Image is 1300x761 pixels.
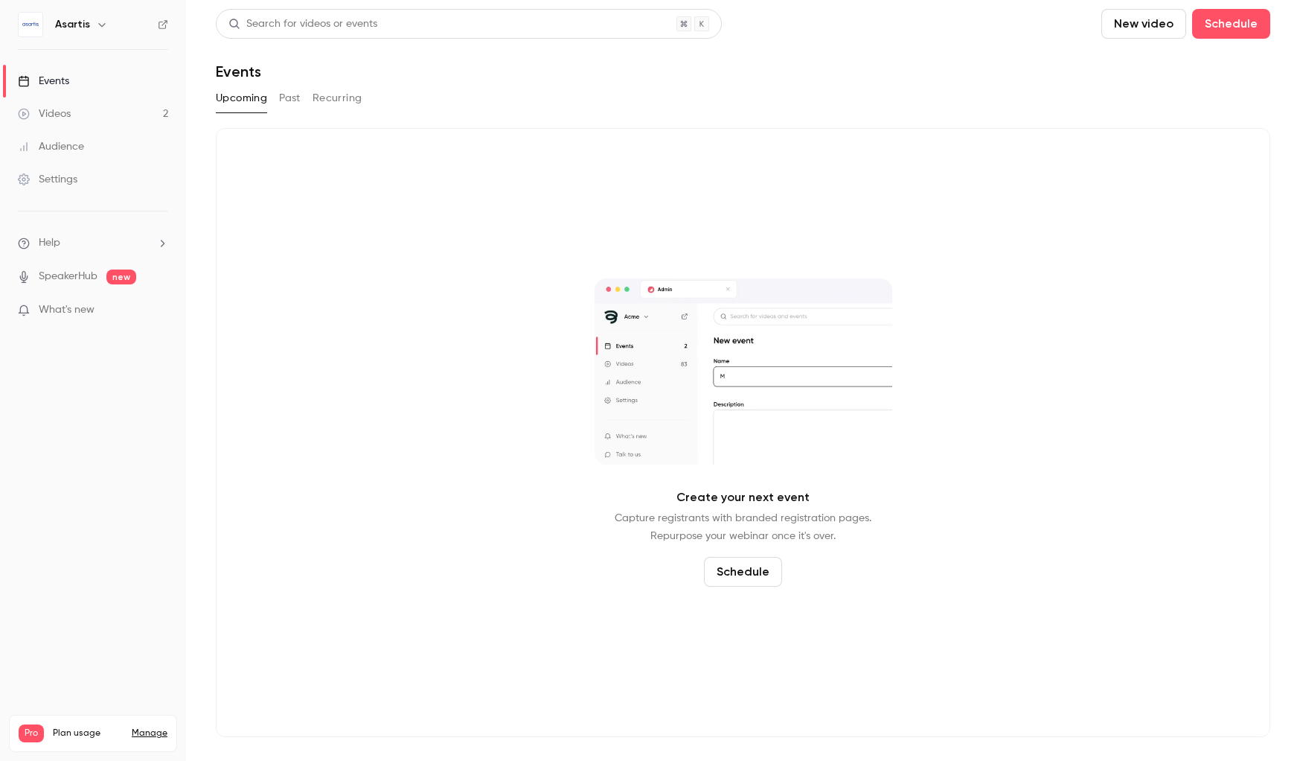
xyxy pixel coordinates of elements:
[18,106,71,121] div: Videos
[55,17,90,32] h6: Asartis
[18,235,168,251] li: help-dropdown-opener
[1192,9,1270,39] button: Schedule
[676,488,810,506] p: Create your next event
[39,269,97,284] a: SpeakerHub
[228,16,377,32] div: Search for videos or events
[18,172,77,187] div: Settings
[216,63,261,80] h1: Events
[615,509,871,545] p: Capture registrants with branded registration pages. Repurpose your webinar once it's over.
[313,86,362,110] button: Recurring
[19,725,44,742] span: Pro
[1101,9,1186,39] button: New video
[704,557,782,587] button: Schedule
[150,304,168,317] iframe: Noticeable Trigger
[53,727,123,739] span: Plan usage
[216,86,267,110] button: Upcoming
[39,302,95,318] span: What's new
[106,270,136,284] span: new
[18,74,69,89] div: Events
[132,727,167,739] a: Manage
[19,13,42,36] img: Asartis
[39,235,60,251] span: Help
[18,139,84,154] div: Audience
[279,86,301,110] button: Past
